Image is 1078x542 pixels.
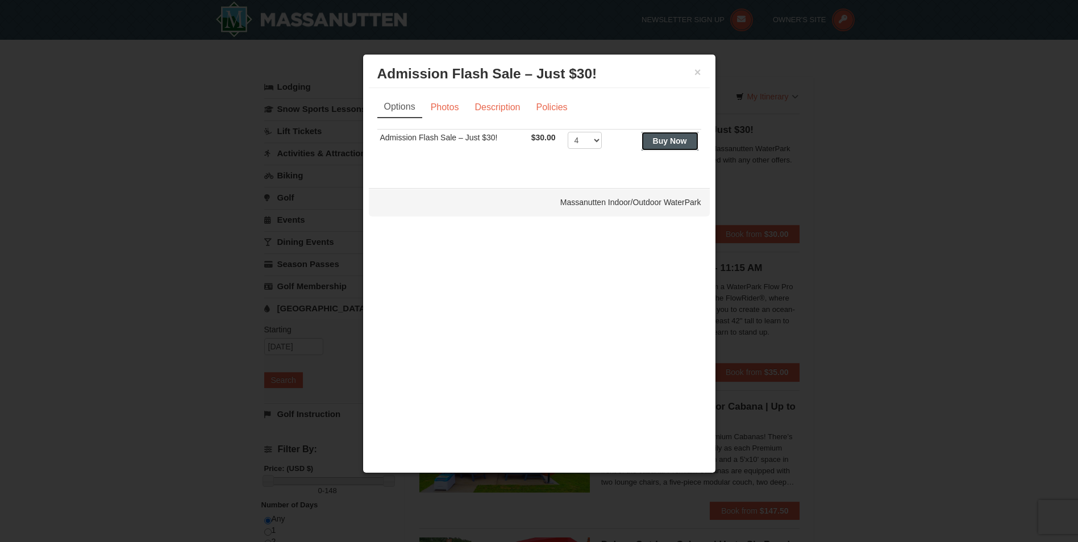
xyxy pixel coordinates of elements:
[467,97,527,118] a: Description
[653,136,687,145] strong: Buy Now
[423,97,467,118] a: Photos
[531,133,556,142] span: $30.00
[377,97,422,118] a: Options
[377,65,701,82] h3: Admission Flash Sale – Just $30!
[642,132,698,150] button: Buy Now
[528,97,575,118] a: Policies
[694,66,701,78] button: ×
[369,188,710,216] div: Massanutten Indoor/Outdoor WaterPark
[377,130,528,157] td: Admission Flash Sale – Just $30!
